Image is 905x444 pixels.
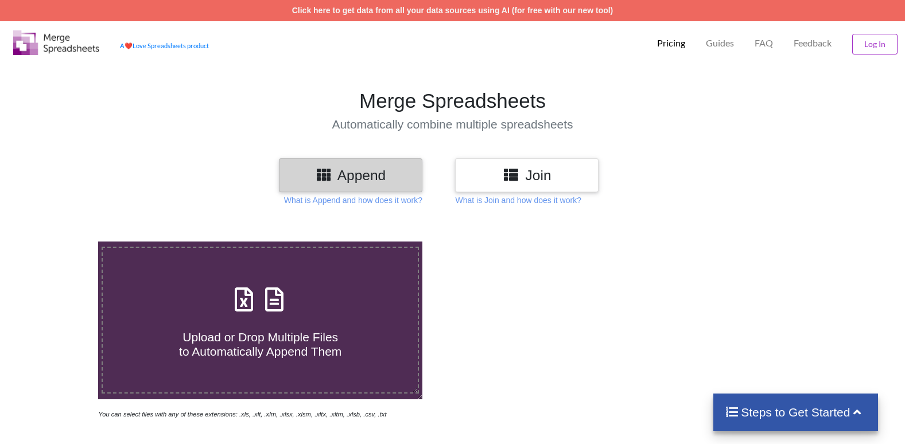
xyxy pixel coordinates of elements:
[755,37,773,49] p: FAQ
[794,38,832,48] span: Feedback
[179,330,341,358] span: Upload or Drop Multiple Files to Automatically Append Them
[98,411,386,418] i: You can select files with any of these extensions: .xls, .xlt, .xlm, .xlsx, .xlsm, .xltx, .xltm, ...
[125,42,133,49] span: heart
[120,42,209,49] a: AheartLove Spreadsheets product
[657,37,685,49] p: Pricing
[725,405,867,419] h4: Steps to Get Started
[455,194,581,206] p: What is Join and how does it work?
[292,6,613,15] a: Click here to get data from all your data sources using AI (for free with our new tool)
[464,167,590,184] h3: Join
[284,194,422,206] p: What is Append and how does it work?
[706,37,734,49] p: Guides
[852,34,898,54] button: Log In
[13,30,99,55] img: Logo.png
[288,167,414,184] h3: Append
